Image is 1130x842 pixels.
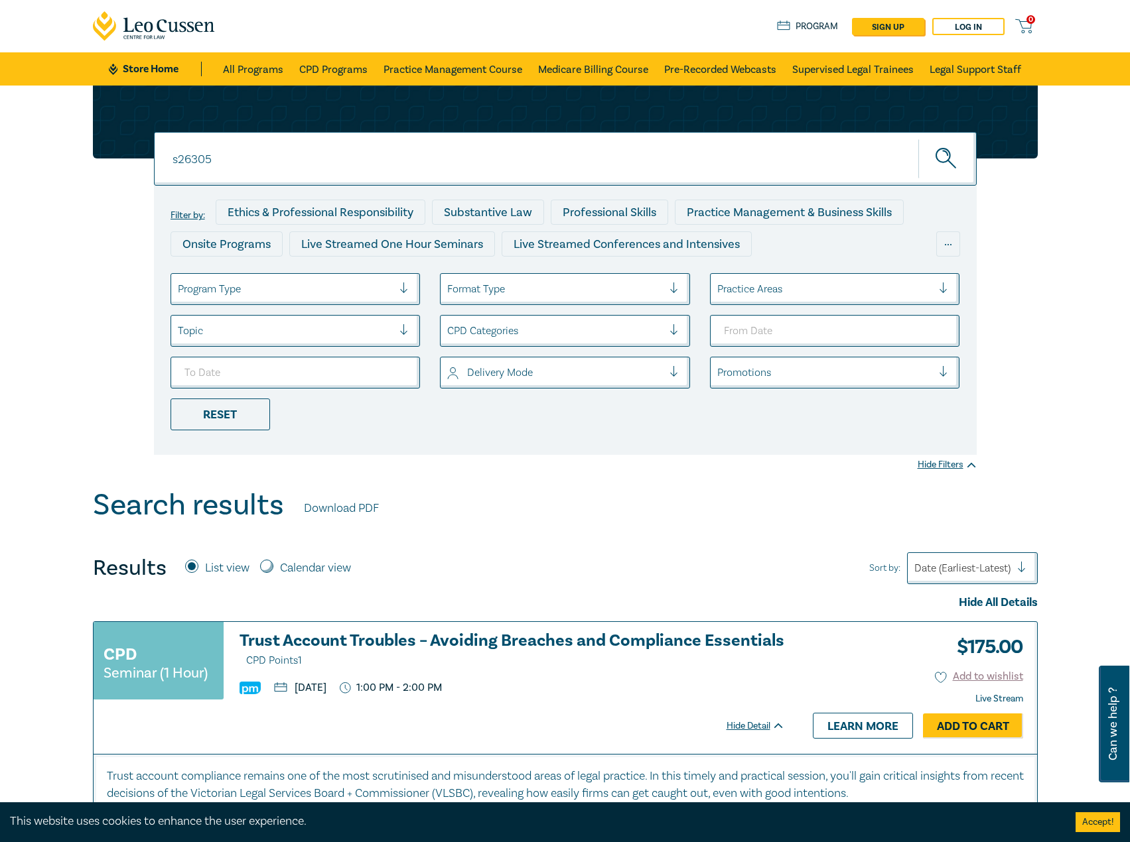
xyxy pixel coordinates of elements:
[717,365,720,380] input: select
[93,594,1038,611] div: Hide All Details
[274,682,326,693] p: [DATE]
[178,282,180,296] input: select
[1076,812,1120,832] button: Accept cookies
[936,231,960,257] div: ...
[171,231,283,257] div: Onsite Programs
[551,200,668,225] div: Professional Skills
[869,561,900,575] span: Sort by:
[178,324,180,338] input: select
[304,500,379,517] a: Download PDF
[1107,674,1119,774] span: Can we help ?
[447,282,450,296] input: select
[975,693,1023,705] strong: Live Stream
[923,713,1023,739] a: Add to Cart
[384,52,522,86] a: Practice Management Course
[792,52,914,86] a: Supervised Legal Trainees
[289,231,495,257] div: Live Streamed One Hour Seminars
[918,458,977,471] div: Hide Filters
[699,263,821,288] div: National Programs
[171,263,381,288] div: Live Streamed Practical Workshops
[171,398,270,430] div: Reset
[299,52,368,86] a: CPD Programs
[340,682,443,694] p: 1:00 PM - 2:00 PM
[538,52,648,86] a: Medicare Billing Course
[216,200,425,225] div: Ethics & Professional Responsibility
[223,52,283,86] a: All Programs
[935,669,1023,684] button: Add to wishlist
[171,210,205,221] label: Filter by:
[914,561,917,575] input: Sort by
[109,62,201,76] a: Store Home
[93,555,167,581] h4: Results
[10,813,1056,830] div: This website uses cookies to enhance the user experience.
[727,719,800,733] div: Hide Detail
[104,666,208,680] small: Seminar (1 Hour)
[246,654,302,667] span: CPD Points 1
[432,200,544,225] div: Substantive Law
[664,52,776,86] a: Pre-Recorded Webcasts
[675,200,904,225] div: Practice Management & Business Skills
[547,263,692,288] div: 10 CPD Point Packages
[240,632,785,670] h3: Trust Account Troubles – Avoiding Breaches and Compliance Essentials
[107,768,1024,802] p: Trust account compliance remains one of the most scrutinised and misunderstood areas of legal pra...
[777,19,839,34] a: Program
[447,324,450,338] input: select
[932,18,1005,35] a: Log in
[813,713,913,738] a: Learn more
[447,365,450,380] input: select
[154,132,977,186] input: Search for a program title, program description or presenter name
[205,560,249,577] label: List view
[240,682,261,694] img: Practice Management & Business Skills
[502,231,752,257] div: Live Streamed Conferences and Intensives
[947,632,1023,662] h3: $ 175.00
[280,560,351,577] label: Calendar view
[171,357,421,389] input: To Date
[710,315,960,347] input: From Date
[93,488,284,522] h1: Search results
[930,52,1021,86] a: Legal Support Staff
[104,642,137,666] h3: CPD
[240,632,785,670] a: Trust Account Troubles – Avoiding Breaches and Compliance Essentials CPD Points1
[717,282,720,296] input: select
[388,263,540,288] div: Pre-Recorded Webcasts
[852,18,924,35] a: sign up
[1026,15,1035,24] span: 0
